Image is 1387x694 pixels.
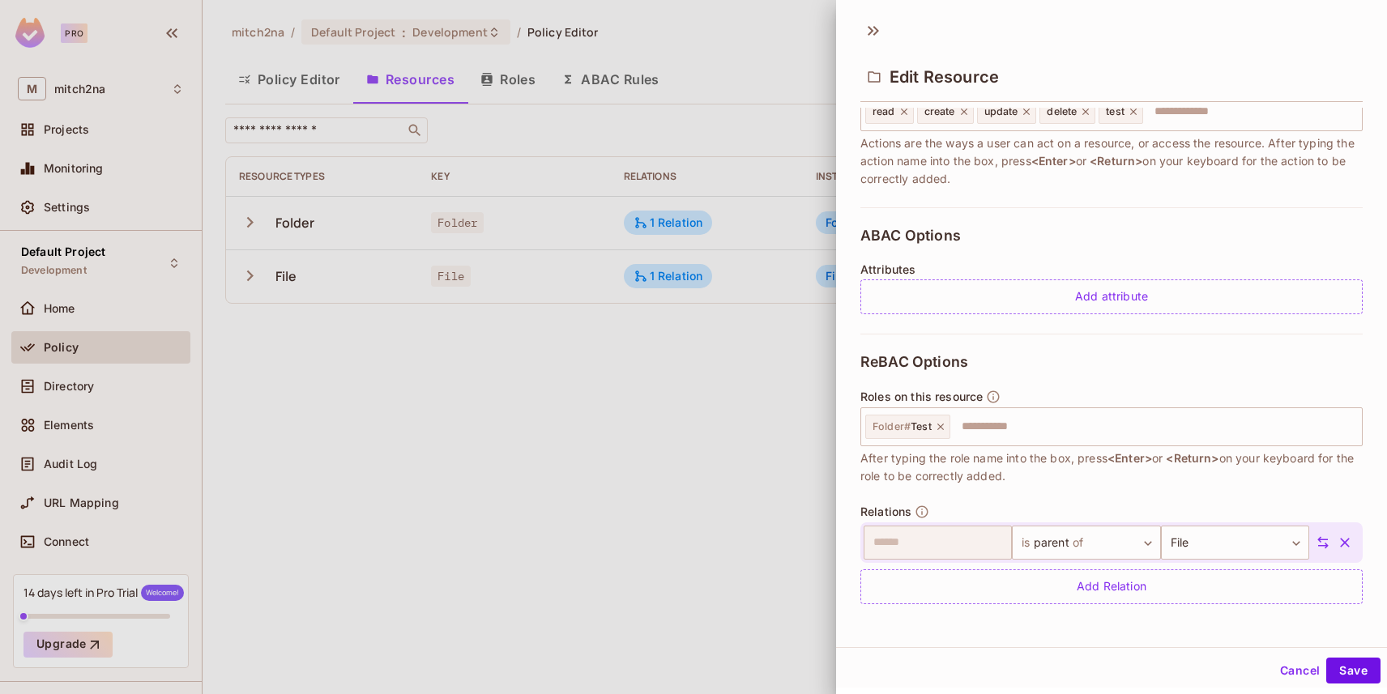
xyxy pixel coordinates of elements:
div: Folder#Test [865,415,950,439]
span: create [924,105,955,118]
span: <Return> [1090,154,1142,168]
span: ReBAC Options [860,354,968,370]
span: Actions are the ways a user can act on a resource, or access the resource. After typing the actio... [860,134,1363,188]
span: Folder # [873,420,911,432]
span: Edit Resource [890,67,999,87]
button: Save [1326,658,1381,683]
span: of [1069,530,1083,556]
span: ABAC Options [860,228,961,244]
span: <Enter> [1107,451,1152,465]
div: update [977,100,1037,124]
span: Attributes [860,263,916,276]
div: Add Relation [860,569,1363,604]
span: <Enter> [1031,154,1076,168]
span: delete [1047,105,1077,118]
span: test [1106,105,1125,118]
span: Test [873,420,932,433]
span: is [1022,530,1033,556]
div: read [865,100,914,124]
div: create [917,100,974,124]
div: parent [1012,526,1160,560]
span: Relations [860,505,911,518]
span: Roles on this resource [860,390,983,403]
div: Add attribute [860,279,1363,314]
div: test [1099,100,1143,124]
button: Cancel [1274,658,1326,683]
span: read [873,105,895,118]
span: update [984,105,1018,118]
span: <Return> [1166,451,1218,465]
div: delete [1039,100,1095,124]
span: After typing the role name into the box, press or on your keyboard for the role to be correctly a... [860,449,1363,485]
div: File [1161,526,1309,560]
